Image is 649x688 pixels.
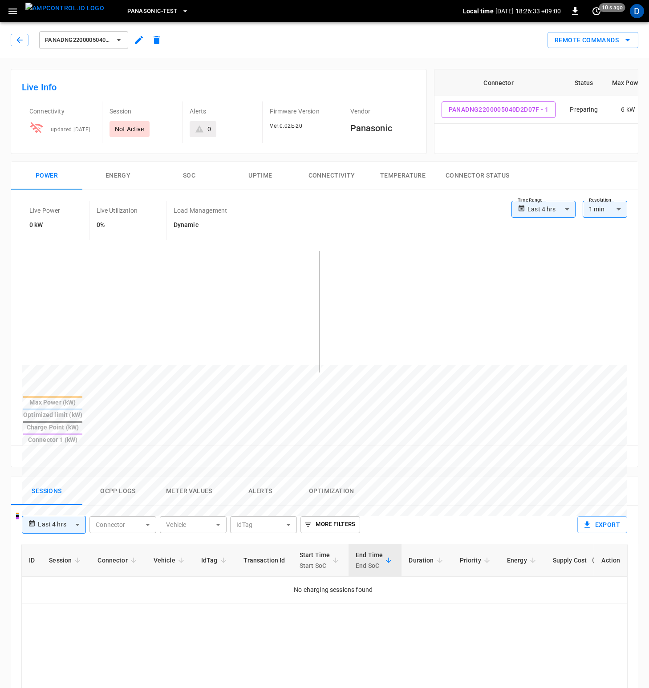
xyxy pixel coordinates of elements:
button: PanaDNG2200005040D2D07F - 1 [442,101,556,118]
p: Vendor [350,107,416,116]
span: Panasonic-Test [127,6,177,16]
td: Preparing [563,96,604,124]
button: Optimization [296,477,367,506]
th: Connector [434,69,563,96]
label: Resolution [589,197,611,204]
button: Remote Commands [548,32,638,49]
span: End TimeEnd SoC [356,550,394,571]
p: End SoC [356,560,383,571]
h6: Live Info [22,80,416,94]
div: Last 4 hrs [527,201,576,218]
span: PanaDNG2200005040D2D07F [45,35,111,45]
p: Not Active [115,125,144,134]
div: Start Time [300,550,330,571]
p: [DATE] 18:26:33 +09:00 [495,7,561,16]
h6: Dynamic [174,220,227,230]
p: Firmware Version [270,107,335,116]
button: Connectivity [296,162,367,190]
button: SOC [154,162,225,190]
span: Start TimeStart SoC [300,550,342,571]
th: Status [563,69,604,96]
button: Meter Values [154,477,225,506]
h6: Panasonic [350,121,416,135]
img: ampcontrol.io logo [25,3,104,14]
span: Energy [507,555,539,566]
div: remote commands options [548,32,638,49]
p: Load Management [174,206,227,215]
p: Live Utilization [97,206,138,215]
th: Transaction Id [236,544,292,577]
button: Connector Status [438,162,516,190]
button: set refresh interval [589,4,604,18]
p: Alerts [190,107,255,116]
p: Connectivity [29,107,95,116]
div: Supply Cost [553,552,604,568]
button: Alerts [225,477,296,506]
div: profile-icon [630,4,644,18]
p: Start SoC [300,560,330,571]
button: Export [577,516,627,533]
p: Local time [463,7,494,16]
h6: 0 kW [29,220,61,230]
span: IdTag [201,555,229,566]
span: Connector [97,555,139,566]
div: 1 min [583,201,627,218]
span: Vehicle [154,555,187,566]
button: More Filters [300,516,360,533]
span: Session [49,555,83,566]
span: Priority [460,555,493,566]
button: The cost of your charging session based on your supply rates [588,552,604,568]
label: Time Range [518,197,543,204]
button: Power [11,162,82,190]
div: 0 [207,125,211,134]
div: Last 4 hrs [38,516,86,533]
button: Uptime [225,162,296,190]
div: End Time [356,550,383,571]
h6: 0% [97,220,138,230]
span: Ver.0.02E-20 [270,123,302,129]
p: Live Power [29,206,61,215]
table: sessions table [22,544,645,603]
button: Energy [82,162,154,190]
span: Duration [409,555,445,566]
button: PanaDNG2200005040D2D07F [39,31,128,49]
button: Panasonic-Test [124,3,192,20]
button: Sessions [11,477,82,506]
th: Action [594,544,627,577]
span: 10 s ago [599,3,625,12]
button: Temperature [367,162,438,190]
button: Ocpp logs [82,477,154,506]
th: ID [22,544,42,577]
p: Session [110,107,175,116]
span: updated [DATE] [51,126,90,133]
